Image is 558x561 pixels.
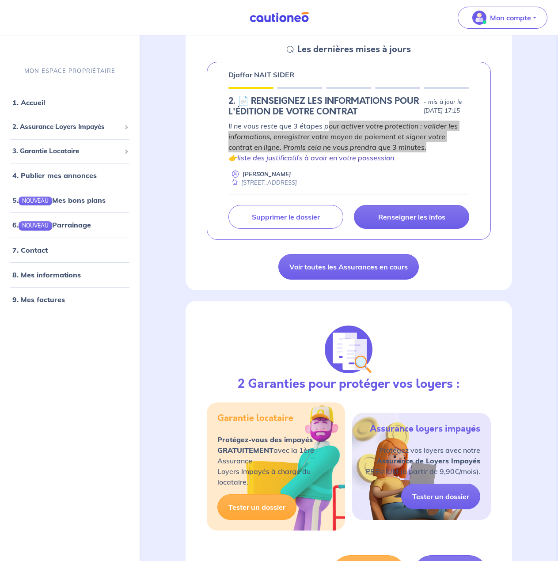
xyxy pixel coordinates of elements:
[378,212,445,221] p: Renseigner les infos
[217,413,293,424] h5: Garantie locataire
[377,456,480,465] strong: Assurance de Loyers Impayés
[252,212,320,221] p: Supprimer le dossier
[4,216,136,234] div: 6.NOUVEAUParrainage
[354,205,469,229] a: Renseigner les infos
[4,118,136,136] div: 2. Assurance Loyers Impayés
[4,241,136,259] div: 7. Contact
[490,12,531,23] p: Mon compte
[217,494,296,520] a: Tester un dossier
[12,295,65,304] a: 9. Mes factures
[366,445,480,477] p: Protégez vos loyers avec notre PREMIUM (à partir de 9,90€/mois).
[4,94,136,111] div: 1. Accueil
[24,67,115,75] p: MON ESPACE PROPRIÉTAIRE
[297,44,411,55] h5: Les dernières mises à jours
[228,96,421,117] h5: 2. 📄 RENSEIGNEZ LES INFORMATIONS POUR L'ÉDITION DE VOTRE CONTRAT
[12,270,81,279] a: 8. Mes informations
[424,98,469,115] p: - mis à jour le [DATE] 17:15
[238,377,460,392] h3: 2 Garanties pour protéger vos loyers :
[12,98,45,107] a: 1. Accueil
[458,7,547,29] button: illu_account_valid_menu.svgMon compte
[4,167,136,184] div: 4. Publier mes annonces
[4,291,136,308] div: 9. Mes factures
[246,12,312,23] img: Cautioneo
[217,434,335,487] p: avec la 1ère Assurance Loyers Impayés à charge du locataire.
[370,424,480,434] h5: Assurance loyers impayés
[4,266,136,284] div: 8. Mes informations
[401,484,480,509] a: Tester un dossier
[228,121,469,163] p: Il ne vous reste que 3 étapes pour activer votre protection : valider les informations, enregistr...
[228,96,469,117] div: state: RENTER-PROFILE, Context: MORE-THAN-6-MONTHS,NO-CERTIFICATE,ALONE,LESSOR-DOCUMENTS
[217,435,313,455] strong: Protégez-vous des impayés GRATUITEMENT
[12,146,121,156] span: 3. Garantie Locataire
[12,122,121,132] span: 2. Assurance Loyers Impayés
[278,254,419,280] a: Voir toutes les Assurances en cours
[4,143,136,160] div: 3. Garantie Locataire
[228,178,297,187] div: [STREET_ADDRESS]
[12,196,106,205] a: 5.NOUVEAUMes bons plans
[12,171,97,180] a: 4. Publier mes annonces
[325,326,372,373] img: justif-loupe
[228,205,344,229] a: Supprimer le dossier
[4,191,136,209] div: 5.NOUVEAUMes bons plans
[12,246,48,254] a: 7. Contact
[243,170,291,178] p: [PERSON_NAME]
[12,220,91,229] a: 6.NOUVEAUParrainage
[472,11,486,25] img: illu_account_valid_menu.svg
[228,69,294,80] p: Djaffar NAIT SIDER
[237,153,394,162] a: liste des justificatifs à avoir en votre possession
